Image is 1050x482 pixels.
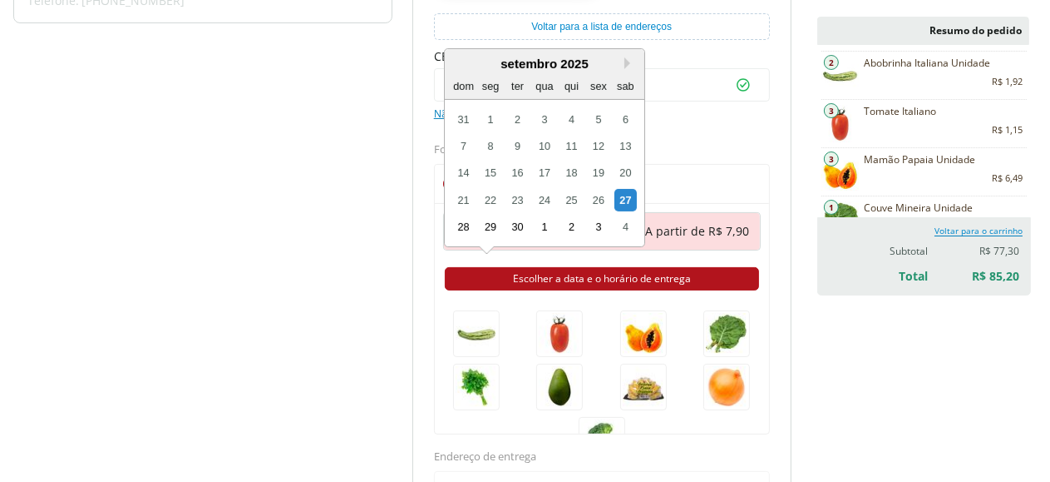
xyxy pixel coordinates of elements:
div: day-25 [560,189,583,211]
td: R$ 85,20 [932,258,1023,285]
label: CEP [434,48,770,65]
span: 1 [824,200,839,215]
span: Tomate Italiano [864,105,1020,118]
div: month-2025-09 [450,106,638,241]
a: Voltar para o carrinho [934,225,1023,236]
div: day-12 [587,135,609,157]
div: day-14 [452,161,475,184]
div: qua [533,75,555,97]
img: Couve Mineira Unidade [703,311,750,357]
img: Cebola Nacional Unidade [703,364,750,410]
td: Total [861,258,932,285]
div: day-28 [452,216,475,238]
span: Couve Mineira Unidade [864,201,1020,215]
div: day-3 [587,216,609,238]
div: day-2 [560,216,583,238]
h2: Resumo do pedido [817,17,1029,45]
div: day-5 [587,108,609,131]
div: setembro 2025 [445,56,644,72]
div: day-8 [479,135,501,157]
button: Next month [624,57,636,69]
p: Forma de entrega [434,141,770,157]
div: day-2 [506,108,529,131]
div: day-21 [452,189,475,211]
div: day-19 [587,161,609,184]
button: Voltar para a lista de endereços [434,13,770,40]
div: day-23 [506,189,529,211]
div: sex [587,75,609,97]
img: Abobrinha Italiana Unidade [453,311,500,357]
div: dom [452,75,475,97]
div: day-15 [479,161,501,184]
img: Couve Mineira Unidade [821,201,859,239]
div: day-26 [587,189,609,211]
strong: R$ 6,49 [992,170,1023,186]
img: Coentro Unidade [453,364,500,410]
div: day-11 [560,135,583,157]
div: day-6 [614,108,637,131]
div: day-22 [479,189,501,211]
div: day-24 [533,189,555,211]
div: qui [560,75,583,97]
img: Banana Prata Orgânica [620,364,667,410]
div: day-20 [614,161,637,184]
a: Não sei meu CEP [434,107,513,121]
div: ter [506,75,529,97]
p: Endereço de entrega [434,448,770,465]
div: day-13 [614,135,637,157]
img: Mamão Papaia Unidade [821,153,859,191]
img: Mamão Papaia Unidade [620,311,667,357]
span: Abobrinha Italiana Unidade [864,57,1020,70]
span: Mamão Papaia Unidade [864,153,1020,166]
img: Abobrinha Italiana Unidade [821,57,859,94]
div: day-1 [479,108,501,131]
td: R$ 77,30 [932,240,1023,258]
div: day-1 [533,216,555,238]
div: day-4 [560,108,583,131]
span: 3 [824,152,839,166]
div: day-30 [506,216,529,238]
img: Brócolis Ninja Unidade [579,417,625,464]
div: day-10 [533,135,555,157]
div: day-9 [506,135,529,157]
img: Abacate Orgânico Unidade [536,364,583,410]
div: sab [614,75,637,97]
button: Escolher a data e o horário de entrega [445,267,759,291]
span: 2 [824,55,839,70]
div: day-16 [506,161,529,184]
td: Subtotal [861,240,932,258]
img: Tomate Italiano [821,105,859,142]
div: day-17 [533,161,555,184]
div: day-4 [614,216,637,238]
div: day-31 [452,108,475,131]
div: day-29 [479,216,501,238]
div: day-27 [614,189,637,211]
span: 3 [824,103,839,118]
div: day-18 [560,161,583,184]
div: seg [479,75,501,97]
img: Tomate Italiano [536,311,583,357]
strong: R$ 1,15 [992,122,1023,138]
strong: R$ 1,92 [992,73,1023,90]
div: day-3 [533,108,555,131]
div: day-7 [452,135,475,157]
